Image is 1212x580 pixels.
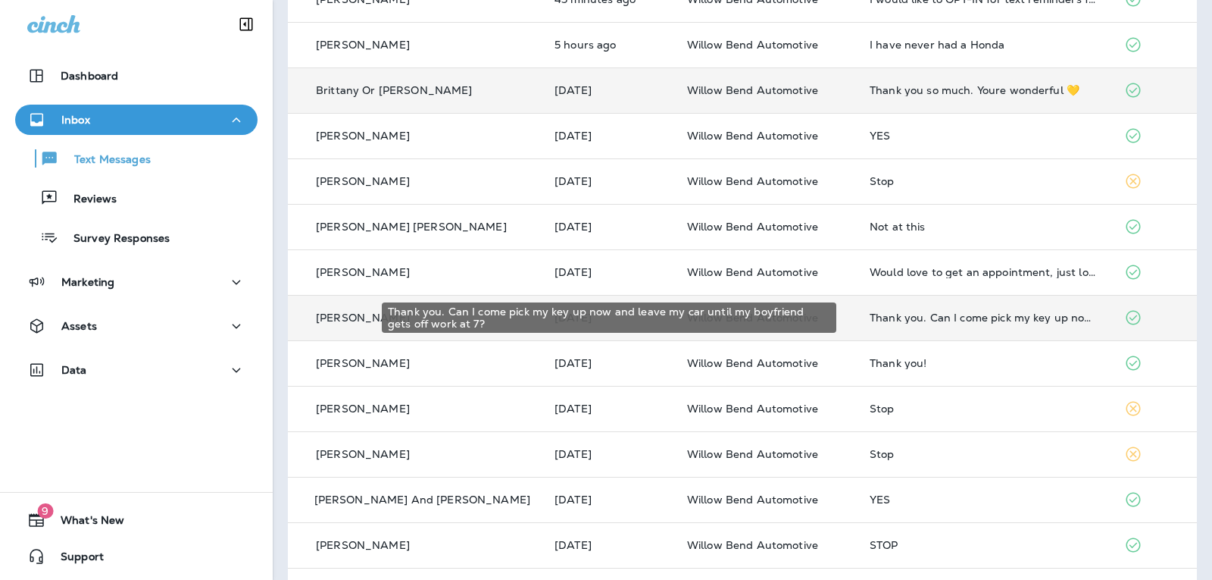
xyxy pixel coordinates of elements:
p: [PERSON_NAME] [316,175,410,187]
span: 9 [37,503,53,519]
span: Willow Bend Automotive [687,493,818,506]
p: Aug 20, 2025 11:36 AM [554,175,663,187]
div: Thank you! [870,357,1100,369]
p: Aug 20, 2025 03:19 PM [554,84,663,96]
p: Reviews [58,193,117,207]
span: Willow Bend Automotive [687,174,818,188]
span: Willow Bend Automotive [687,538,818,552]
p: Aug 19, 2025 11:44 AM [554,403,663,415]
div: Thank you so much. Youre wonderful 💛 [870,84,1100,96]
span: Willow Bend Automotive [687,129,818,143]
p: [PERSON_NAME] [316,357,410,369]
p: [PERSON_NAME] [316,312,410,324]
button: 9What's New [15,505,258,535]
p: Aug 19, 2025 12:26 PM [554,357,663,369]
p: [PERSON_NAME] [316,266,410,278]
div: I have never had a Honda [870,39,1100,51]
p: [PERSON_NAME] [316,539,410,551]
span: Willow Bend Automotive [687,265,818,279]
p: Aug 19, 2025 11:26 AM [554,448,663,460]
p: Aug 19, 2025 11:17 AM [554,539,663,551]
span: What's New [45,514,124,532]
button: Data [15,355,258,385]
p: [PERSON_NAME] [316,448,410,460]
span: Willow Bend Automotive [687,220,818,234]
p: Aug 20, 2025 02:52 PM [554,130,663,142]
span: Willow Bend Automotive [687,83,818,97]
div: Not at this [870,221,1100,233]
span: Willow Bend Automotive [687,447,818,461]
div: Thank you. Can I come pick my key up now and leave my car until my boyfriend gets off work at 7? [870,312,1100,324]
p: Assets [61,320,97,332]
p: [PERSON_NAME] [PERSON_NAME] [316,221,507,233]
button: Assets [15,311,258,341]
p: [PERSON_NAME] [316,403,410,415]
div: Stop [870,448,1100,460]
p: [PERSON_NAME] And [PERSON_NAME] [314,494,530,506]
p: Inbox [61,114,90,126]
span: Willow Bend Automotive [687,38,818,52]
span: Support [45,550,104,569]
button: Collapse Sidebar [225,9,267,39]
div: Stop [870,175,1100,187]
button: Dashboard [15,61,258,91]
button: Support [15,541,258,572]
p: Survey Responses [58,232,170,246]
p: Data [61,364,87,376]
p: Aug 20, 2025 09:23 AM [554,221,663,233]
span: Willow Bend Automotive [687,402,818,415]
span: Willow Bend Automotive [687,356,818,370]
div: Thank you. Can I come pick my key up now and leave my car until my boyfriend gets off work at 7? [382,303,836,333]
div: Stop [870,403,1100,415]
button: Marketing [15,267,258,297]
div: YES [870,130,1100,142]
p: Text Messages [59,153,151,168]
p: [PERSON_NAME] [316,130,410,142]
p: Marketing [61,276,114,288]
p: Aug 21, 2025 11:33 AM [554,39,663,51]
button: Reviews [15,182,258,214]
p: [PERSON_NAME] [316,39,410,51]
div: Would love to get an appointment, just looking at my calendar to see when I can do it!! [870,266,1100,278]
p: Aug 20, 2025 08:35 AM [554,266,663,278]
button: Inbox [15,105,258,135]
button: Text Messages [15,143,258,174]
p: Aug 19, 2025 11:23 AM [554,494,663,506]
p: Dashboard [61,70,118,82]
button: Survey Responses [15,221,258,253]
p: Brittany Or [PERSON_NAME] [316,84,473,96]
div: YES [870,494,1100,506]
div: STOP [870,539,1100,551]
